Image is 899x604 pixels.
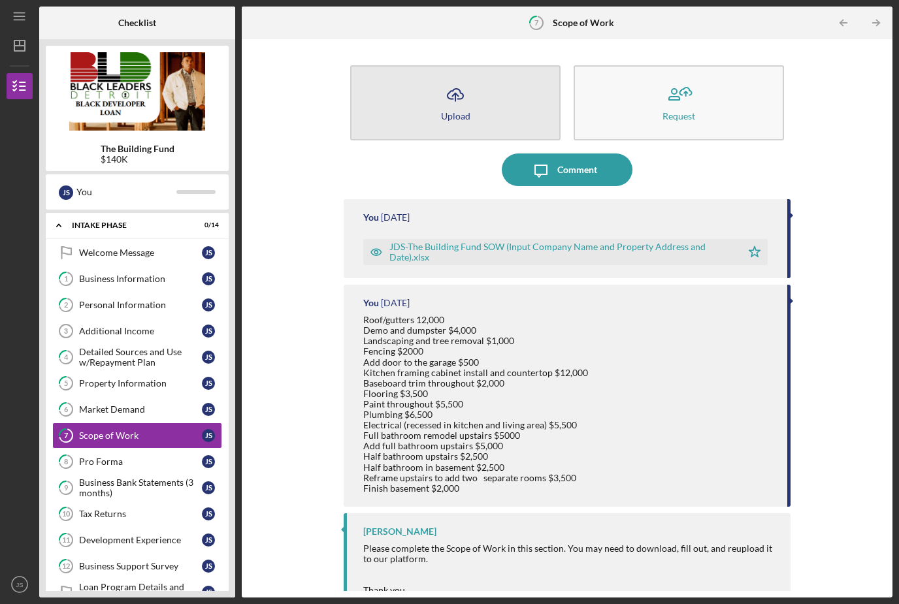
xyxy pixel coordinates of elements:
[202,298,215,311] div: J S
[52,318,222,344] a: 3Additional IncomeJS
[202,325,215,338] div: J S
[101,144,174,154] b: The Building Fund
[52,370,222,396] a: 5Property InformationJS
[202,403,215,416] div: J S
[16,581,23,588] text: JS
[79,404,202,415] div: Market Demand
[202,507,215,520] div: J S
[202,429,215,442] div: J S
[202,455,215,468] div: J S
[79,347,202,368] div: Detailed Sources and Use w/Repayment Plan
[553,18,614,28] b: Scope of Work
[363,315,590,494] div: Roof/gutters 12,000 Demo and dumpster $4,000 Landscaping and tree removal $1,000 Fencing $2000 Ad...
[363,526,436,537] div: [PERSON_NAME]
[52,266,222,292] a: 1Business InformationJS
[64,327,68,335] tspan: 3
[79,430,202,441] div: Scope of Work
[52,344,222,370] a: 4Detailed Sources and Use w/Repayment PlanJS
[79,326,202,336] div: Additional Income
[502,153,632,186] button: Comment
[202,481,215,494] div: J S
[79,300,202,310] div: Personal Information
[534,18,539,27] tspan: 7
[52,292,222,318] a: 2Personal InformationJS
[64,405,69,414] tspan: 6
[52,396,222,422] a: 6Market DemandJS
[363,298,379,308] div: You
[202,272,215,285] div: J S
[363,543,777,564] div: Please complete the Scope of Work in this section. You may need to download, fill out, and reuplo...
[79,456,202,467] div: Pro Forma
[79,582,202,603] div: Loan Program Details and Expectations
[62,510,71,518] tspan: 10
[52,501,222,527] a: 10Tax ReturnsJS
[52,553,222,579] a: 12Business Support SurveyJS
[202,377,215,390] div: J S
[202,351,215,364] div: J S
[52,449,222,475] a: 8Pro FormaJS
[64,458,68,466] tspan: 8
[79,509,202,519] div: Tax Returns
[441,111,470,121] div: Upload
[52,240,222,266] a: Welcome MessageJS
[52,475,222,501] a: 9Business Bank Statements (3 months)JS
[381,212,410,223] time: 2025-07-15 16:19
[79,535,202,545] div: Development Experience
[195,221,219,229] div: 0 / 14
[46,52,229,131] img: Product logo
[7,571,33,597] button: JS
[79,247,202,258] div: Welcome Message
[381,298,410,308] time: 2025-07-03 16:33
[72,221,186,229] div: Intake Phase
[350,65,561,140] button: Upload
[62,562,70,571] tspan: 12
[79,274,202,284] div: Business Information
[574,65,784,140] button: Request
[363,212,379,223] div: You
[64,379,68,388] tspan: 5
[59,185,73,200] div: J S
[52,527,222,553] a: 11Development ExperienceJS
[64,275,68,283] tspan: 1
[79,561,202,571] div: Business Support Survey
[62,536,70,545] tspan: 11
[202,586,215,599] div: J S
[52,422,222,449] a: 7Scope of WorkJS
[64,484,69,492] tspan: 9
[662,111,695,121] div: Request
[76,181,176,203] div: You
[389,242,734,262] div: JDS-The Building Fund SOW (Input Company Name and Property Address and Date).xlsx
[202,560,215,573] div: J S
[79,378,202,389] div: Property Information
[363,239,767,265] button: JDS-The Building Fund SOW (Input Company Name and Property Address and Date).xlsx
[202,533,215,547] div: J S
[64,353,69,362] tspan: 4
[118,18,156,28] b: Checklist
[363,585,777,596] div: Thank you
[64,432,69,440] tspan: 7
[64,301,68,310] tspan: 2
[557,153,597,186] div: Comment
[202,246,215,259] div: J S
[79,477,202,498] div: Business Bank Statements (3 months)
[101,154,174,165] div: $140K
